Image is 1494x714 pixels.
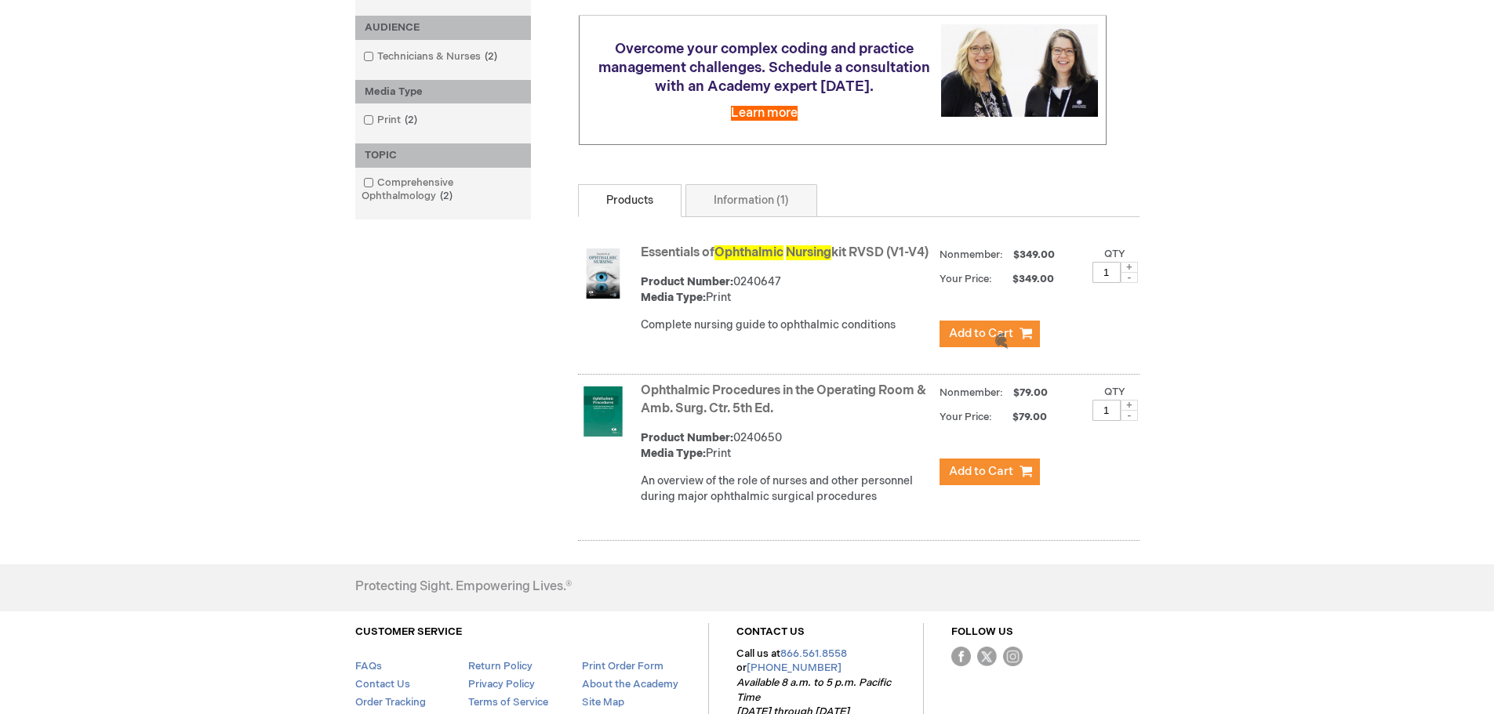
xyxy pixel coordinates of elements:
h4: Protecting Sight. Empowering Lives.® [355,580,572,594]
a: CONTACT US [736,625,805,638]
strong: Your Price: [940,273,992,285]
span: Overcome your complex coding and practice management challenges. Schedule a consultation with an ... [598,41,930,95]
div: Complete nursing guide to ophthalmic conditions [641,317,932,333]
a: Terms of Service [468,696,548,709]
span: $349.00 [1011,248,1057,261]
a: Essentials ofOphthalmic Nursingkit RVSD (V1-V4) [641,245,929,260]
strong: Media Type: [641,291,706,304]
img: Facebook [951,647,971,666]
img: Schedule a consultation with an Academy expert today [941,24,1098,116]
a: Privacy Policy [468,678,535,690]
button: Add to Cart [940,458,1040,485]
strong: Media Type: [641,447,706,460]
input: Qty [1092,400,1121,421]
input: Qty [1092,262,1121,283]
span: $79.00 [1011,386,1050,399]
span: 2 [481,50,501,63]
span: Add to Cart [949,464,1013,479]
a: Ophthalmic Procedures in the Operating Room & Amb. Surg. Ctr. 5th Ed. [641,383,926,416]
a: 866.561.8558 [780,647,847,660]
a: Learn more [731,106,798,121]
a: Print2 [359,113,423,128]
span: $79.00 [994,411,1049,423]
span: 2 [401,114,421,126]
strong: Your Price: [940,411,992,423]
div: An overview of the role of nurses and other personnel during major ophthalmic surgical procedures [641,473,932,505]
a: Products [578,184,682,217]
div: TOPIC [355,143,531,168]
a: Comprehensive Ophthalmology2 [359,176,527,204]
a: FOLLOW US [951,625,1013,638]
a: Order Tracking [355,696,426,709]
div: 0240647 Print [641,274,932,306]
a: Technicians & Nurses2 [359,49,503,64]
img: Ophthalmic Procedures in the Operating Room & Amb. Surg. Ctr. 5th Ed. [578,386,628,437]
span: 2 [436,190,456,202]
a: About the Academy [582,678,678,690]
a: Print Order Form [582,660,663,672]
div: AUDIENCE [355,16,531,40]
span: Nursing [786,245,831,260]
button: Add to Cart [940,321,1040,347]
label: Qty [1104,386,1125,398]
div: 0240650 Print [641,430,932,462]
strong: Product Number: [641,431,733,444]
a: Site Map [582,696,624,709]
img: Twitter [977,647,997,666]
span: Add to Cart [949,326,1013,341]
a: FAQs [355,660,382,672]
div: Media Type [355,80,531,104]
a: Information (1) [685,184,817,217]
a: CUSTOMER SERVICE [355,625,462,638]
strong: Nonmember: [940,245,1003,265]
span: $349.00 [994,273,1056,285]
a: Return Policy [468,660,533,672]
strong: Nonmember: [940,383,1003,403]
img: instagram [1003,647,1023,666]
span: Ophthalmic [714,245,783,260]
a: Contact Us [355,678,410,690]
img: Essentials of Ophthalmic Nursing kit RVSD (V1-V4) [578,248,628,299]
a: [PHONE_NUMBER] [747,661,842,674]
strong: Product Number: [641,275,733,288]
label: Qty [1104,248,1125,260]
